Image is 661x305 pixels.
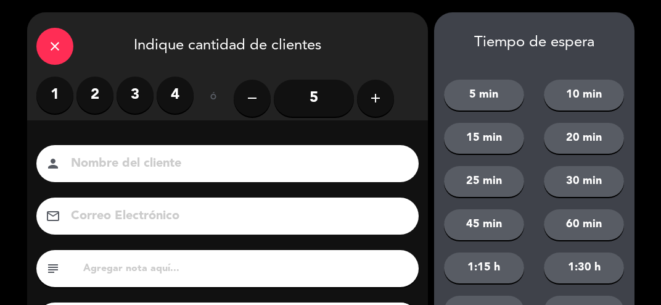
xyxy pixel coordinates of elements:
[444,253,524,283] button: 1:15 h
[544,253,624,283] button: 1:30 h
[434,34,634,52] div: Tiempo de espera
[194,77,234,120] div: ó
[357,80,394,117] button: add
[544,209,624,240] button: 60 min
[245,91,260,106] i: remove
[46,156,60,171] i: person
[117,77,154,114] label: 3
[444,209,524,240] button: 45 min
[82,260,409,277] input: Agregar nota aquí...
[76,77,113,114] label: 2
[544,123,624,154] button: 20 min
[544,166,624,197] button: 30 min
[46,261,60,276] i: subject
[157,77,194,114] label: 4
[444,166,524,197] button: 25 min
[46,209,60,224] i: email
[27,12,428,77] div: Indique cantidad de clientes
[544,80,624,111] button: 10 min
[70,206,403,227] input: Correo Electrónico
[47,39,62,54] i: close
[36,77,73,114] label: 1
[368,91,383,106] i: add
[234,80,271,117] button: remove
[70,153,403,175] input: Nombre del cliente
[444,80,524,111] button: 5 min
[444,123,524,154] button: 15 min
